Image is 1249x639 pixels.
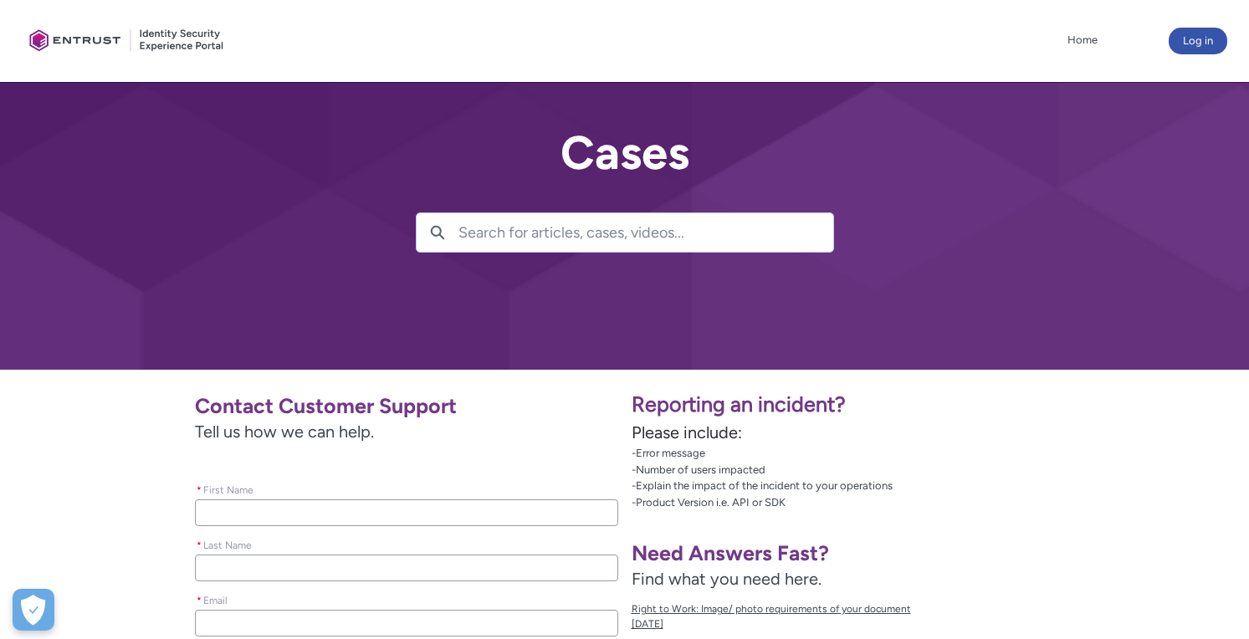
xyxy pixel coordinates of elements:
[195,393,618,419] h1: Contact Customer Support
[13,589,54,631] button: Open Preferences
[197,539,202,551] abbr: required
[197,484,202,496] abbr: required
[632,420,1236,445] p: Please include:
[195,419,618,444] span: Tell us how we can help.
[632,601,1055,616] span: Right to Work: Image/ photo requirements of your document
[458,213,833,252] input: Search for articles, cases, videos...
[1063,28,1102,53] a: Home
[13,589,54,631] div: Cookie Preferences
[632,569,822,589] span: Find what you need here.
[632,540,1055,566] h1: Need Answers Fast?
[195,479,260,498] label: First Name
[417,213,458,252] button: Search
[195,534,259,553] label: Last Name
[632,618,663,630] lightning-formatted-date-time: [DATE]
[195,590,234,608] label: Email
[1169,28,1227,54] button: Log in
[197,595,202,606] abbr: required
[416,127,834,179] h2: Cases
[632,389,1236,421] p: Reporting an incident?
[632,445,1236,510] p: -Error message -Number of users impacted -Explain the impact of the incident to your operations -...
